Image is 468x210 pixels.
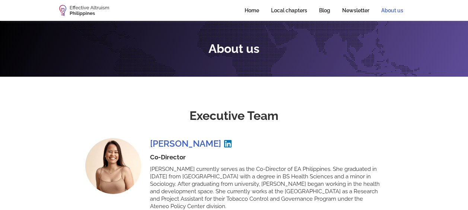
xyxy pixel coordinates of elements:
a: Blog [313,2,336,19]
a: Local chapters [265,2,313,19]
p: [PERSON_NAME] currently serves as the Co-Director of EA Philippines. She graduated in [DATE] from... [150,165,383,210]
a: Home [239,2,265,19]
h3: [PERSON_NAME] [150,138,221,149]
h2: About us [208,42,260,55]
a: About us [375,2,409,19]
h4: Co-Director [150,153,186,162]
a: home [59,5,109,16]
a: Newsletter [336,2,375,19]
h1: Executive Team [190,108,278,123]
